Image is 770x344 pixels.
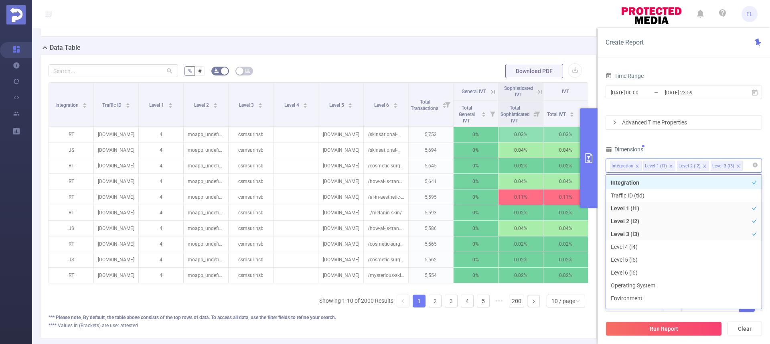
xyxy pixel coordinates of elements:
span: Dimensions [606,146,643,153]
p: 4 [139,221,183,236]
a: 3 [445,295,457,307]
span: Level 6 [374,102,390,108]
i: Filter menu [532,101,543,126]
li: Level 6 (l6) [606,266,762,279]
p: JS [49,252,93,267]
p: /ai-in-aesthetic-clinic-management/ [364,189,408,205]
p: csmsurinsb [229,221,273,236]
span: # [198,68,202,74]
span: Level 5 [329,102,345,108]
p: 5,694 [409,142,453,158]
p: [DOMAIN_NAME] [94,268,138,283]
a: 1 [413,295,425,307]
li: Previous Page [397,295,409,307]
p: /skinsational-medspa/ [364,127,408,142]
p: 0% [454,252,498,267]
p: 0.04% [498,174,543,189]
i: icon: caret-down [126,105,130,107]
p: csmsurinsb [229,142,273,158]
span: Level 1 [149,102,165,108]
i: icon: check [752,193,757,198]
i: icon: caret-up [393,102,397,104]
p: csmsurinsb [229,205,273,220]
p: 5,586 [409,221,453,236]
p: 0% [454,174,498,189]
i: icon: caret-up [570,111,574,113]
p: 4 [139,127,183,142]
i: icon: caret-up [258,102,263,104]
p: 0.11% [543,189,588,205]
p: JS [49,221,93,236]
p: [DOMAIN_NAME] [94,205,138,220]
li: 2 [429,295,442,307]
input: End date [664,87,729,98]
input: Search... [49,64,178,77]
p: [DOMAIN_NAME] [318,142,363,158]
p: moapp_undefined [184,268,228,283]
p: /skinsational-medspa [364,142,408,158]
p: JS [49,142,93,158]
div: Sort [126,102,130,106]
p: 0.04% [543,174,588,189]
p: [DOMAIN_NAME] [318,268,363,283]
i: icon: caret-down [348,105,353,107]
li: Traffic ID (tid) [606,189,762,202]
li: Integration [610,161,642,171]
span: Level 4 [284,102,300,108]
p: 0.03% [543,127,588,142]
i: icon: caret-down [213,105,218,107]
i: icon: check [752,219,757,224]
p: 0.04% [543,221,588,236]
i: icon: caret-up [481,111,486,113]
p: 5,753 [409,127,453,142]
p: 0.02% [498,252,543,267]
span: Total IVT [547,112,567,117]
p: 0% [454,127,498,142]
li: 5 [477,295,490,307]
i: icon: close-circle [753,163,758,167]
p: moapp_undefined [184,252,228,267]
h2: Data Table [50,43,81,53]
p: 0.02% [543,236,588,252]
li: Level 5 (l5) [606,253,762,266]
p: 4 [139,142,183,158]
p: [DOMAIN_NAME] [318,189,363,205]
p: RT [49,127,93,142]
i: icon: caret-up [303,102,308,104]
i: icon: close [669,164,673,169]
p: 0% [454,158,498,173]
div: Sort [348,102,353,106]
p: RT [49,205,93,220]
i: icon: caret-down [83,105,87,107]
p: [DOMAIN_NAME] [94,142,138,158]
div: icon: rightAdvanced Time Properties [606,116,762,129]
p: 5,565 [409,236,453,252]
span: Total Transactions [411,99,440,111]
i: icon: check [752,180,757,185]
p: 4 [139,236,183,252]
p: 0.02% [543,268,588,283]
div: Level 2 (l2) [679,161,701,171]
span: Total Sophisticated IVT [500,105,530,124]
li: 200 [509,295,524,307]
p: /cosmetic-surgery-financing [364,252,408,267]
i: icon: caret-down [481,114,486,116]
p: RT [49,158,93,173]
p: [DOMAIN_NAME] [94,158,138,173]
div: 10 / page [551,295,575,307]
p: [DOMAIN_NAME] [318,205,363,220]
a: 2 [429,295,441,307]
span: General IVT [462,89,486,94]
li: Integration [606,176,762,189]
div: Sort [82,102,87,106]
span: Traffic ID [102,102,123,108]
i: icon: left [401,299,405,303]
li: Level 2 (l2) [677,161,709,171]
i: icon: close [635,164,639,169]
p: 4 [139,158,183,173]
p: 0% [454,221,498,236]
p: csmsurinsb [229,158,273,173]
span: Level 3 [239,102,255,108]
i: icon: check [752,232,757,236]
i: icon: caret-down [393,105,397,107]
